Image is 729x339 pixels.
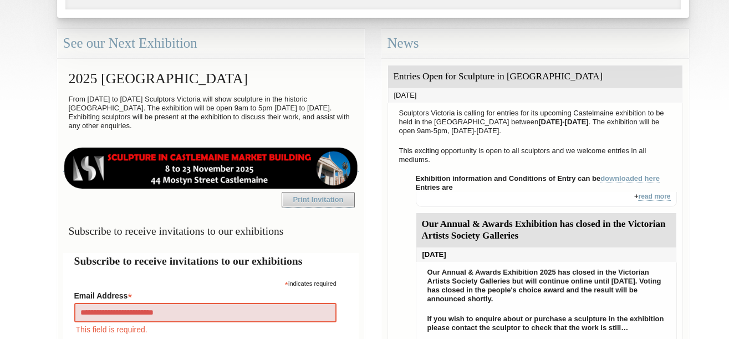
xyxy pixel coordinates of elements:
[416,174,660,183] strong: Exhibition information and Conditions of Entry can be
[388,88,682,103] div: [DATE]
[74,277,337,288] div: indicates required
[600,174,660,183] a: downloaded here
[74,253,348,269] h2: Subscribe to receive invitations to our exhibitions
[422,265,671,306] p: Our Annual & Awards Exhibition 2025 has closed in the Victorian Artists Society Galleries but wil...
[416,247,676,262] div: [DATE]
[63,148,359,189] img: castlemaine-ldrbd25v2.png
[74,323,337,336] div: This field is required.
[416,213,676,247] div: Our Annual & Awards Exhibition has closed in the Victorian Artists Society Galleries
[394,106,677,138] p: Sculptors Victoria is calling for entries for its upcoming Castelmaine exhibition to be held in t...
[63,92,359,133] p: From [DATE] to [DATE] Sculptors Victoria will show sculpture in the historic [GEOGRAPHIC_DATA]. T...
[282,192,355,208] a: Print Invitation
[74,288,337,301] label: Email Address
[538,118,589,126] strong: [DATE]-[DATE]
[638,193,670,201] a: read more
[63,65,359,92] h2: 2025 [GEOGRAPHIC_DATA]
[381,29,689,58] div: News
[416,192,677,207] div: +
[422,312,671,335] p: If you wish to enquire about or purchase a sculpture in the exhibition please contact the sculpto...
[388,65,682,88] div: Entries Open for Sculpture in [GEOGRAPHIC_DATA]
[63,220,359,242] h3: Subscribe to receive invitations to our exhibitions
[394,144,677,167] p: This exciting opportunity is open to all sculptors and we welcome entries in all mediums.
[57,29,365,58] div: See our Next Exhibition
